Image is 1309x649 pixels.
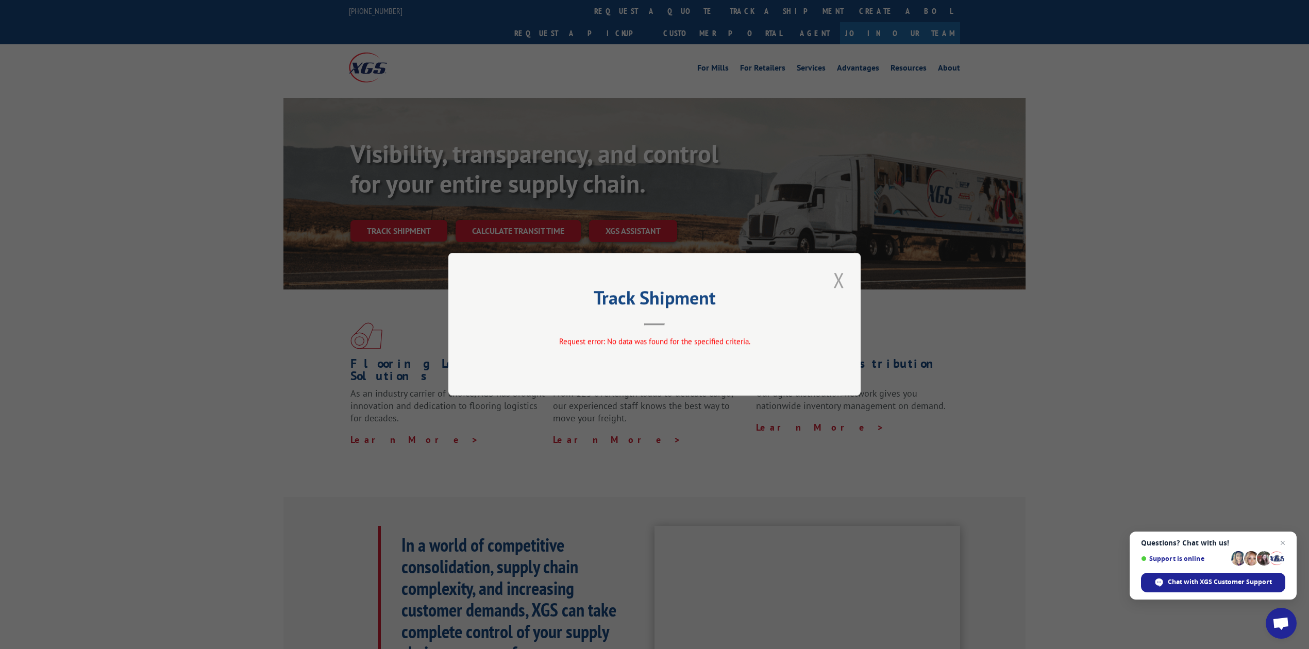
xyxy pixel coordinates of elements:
span: Request error: No data was found for the specified criteria. [559,337,750,347]
a: Open chat [1266,608,1297,639]
h2: Track Shipment [500,291,809,310]
span: Questions? Chat with us! [1141,539,1285,547]
span: Support is online [1141,555,1228,562]
span: Chat with XGS Customer Support [1168,577,1272,587]
button: Close modal [830,266,848,294]
span: Chat with XGS Customer Support [1141,573,1285,592]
